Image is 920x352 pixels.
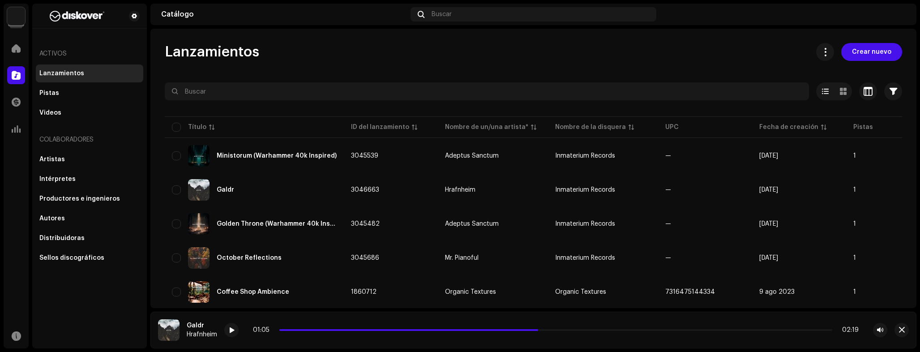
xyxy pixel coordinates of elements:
img: a64c450a-a030-477c-8873-d96088d04858 [188,247,210,269]
span: 1 [853,255,856,261]
div: Adeptus Sanctum [445,221,499,227]
img: 2c1de5df-133d-4c8f-83ed-d5de976c1c40 [188,145,210,167]
span: 3045686 [351,255,379,261]
re-m-nav-item: Sellos discográficos [36,249,143,267]
re-m-nav-item: Artistas [36,150,143,168]
div: Ministorum (Warhammer 40k Inspired) [217,153,337,159]
span: — [665,221,671,227]
span: Lanzamientos [165,43,259,61]
span: Crear nuevo [852,43,891,61]
div: Sellos discográficos [39,254,104,262]
div: Catálogo [161,11,407,18]
re-a-nav-header: Activos [36,43,143,64]
re-m-nav-item: Productores e ingenieros [36,190,143,208]
span: Adeptus Sanctum [445,153,541,159]
span: Inmaterium Records [555,187,615,193]
span: 6 oct 2025 [759,221,778,227]
img: 297a105e-aa6c-4183-9ff4-27133c00f2e2 [7,7,25,25]
div: Videos [39,109,61,116]
div: 01:05 [253,326,276,334]
div: Intérpretes [39,176,76,183]
re-m-nav-item: Distribuidoras [36,229,143,247]
div: Artistas [39,156,65,163]
span: 1 [853,221,856,227]
re-m-nav-item: Pistas [36,84,143,102]
div: Título [188,123,206,132]
img: 64330119-7c00-4796-a648-24c9ce22806e [891,7,906,21]
div: Mr. Pianoful [445,255,479,261]
span: Organic Textures [445,289,541,295]
div: Organic Textures [445,289,496,295]
img: 1814e914-9a6d-42a3-983f-560225372ca7 [188,213,210,235]
span: Buscar [432,11,452,18]
div: Hrafnheim [445,187,475,193]
span: 3045482 [351,221,380,227]
span: 6 oct 2025 [759,255,778,261]
div: Galdr [187,322,217,329]
span: Inmaterium Records [555,153,615,159]
div: Pistas [39,90,59,97]
span: 1860712 [351,289,377,295]
span: 3045539 [351,153,378,159]
div: ID del lanzamiento [351,123,409,132]
div: Golden Throne (Warhammer 40k Inspired) [217,221,337,227]
div: Fecha de creación [759,123,818,132]
span: — [665,153,671,159]
span: 9 ago 2023 [759,289,795,295]
div: Autores [39,215,65,222]
re-m-nav-item: Lanzamientos [36,64,143,82]
img: 511845f3-213e-4931-a9dc-aed71082cb4d [158,319,180,341]
div: 02:19 [836,326,859,334]
div: Hrafnheim [187,331,217,338]
re-m-nav-item: Intérpretes [36,170,143,188]
span: — [665,187,671,193]
span: Mr. Pianoful [445,255,541,261]
img: 511845f3-213e-4931-a9dc-aed71082cb4d [188,179,210,201]
re-m-nav-item: Videos [36,104,143,122]
button: Crear nuevo [841,43,902,61]
div: Galdr [217,187,234,193]
span: — [665,255,671,261]
span: Organic Textures [555,289,606,295]
span: Inmaterium Records [555,221,615,227]
span: 1 [853,153,856,159]
div: Lanzamientos [39,70,84,77]
span: Adeptus Sanctum [445,221,541,227]
div: Productores e ingenieros [39,195,120,202]
re-a-nav-header: Colaboradores [36,129,143,150]
div: Nombre de un/una artista* [445,123,528,132]
input: Buscar [165,82,809,100]
div: Adeptus Sanctum [445,153,499,159]
div: Coffee Shop Ambience [217,289,289,295]
span: 6 oct 2025 [759,153,778,159]
img: b627a117-4a24-417a-95e9-2d0c90689367 [39,11,115,21]
div: October Reflections [217,255,282,261]
span: Inmaterium Records [555,255,615,261]
div: Distribuidoras [39,235,85,242]
img: 71419a30-a73c-4c4e-bfd1-7bb128a6231c [188,281,210,303]
re-m-nav-item: Autores [36,210,143,228]
div: Nombre de la disquera [555,123,626,132]
span: 7 oct 2025 [759,187,778,193]
span: Hrafnheim [445,187,541,193]
span: 1 [853,187,856,193]
span: 7316475144334 [665,289,715,295]
span: 1 [853,289,856,295]
span: 3046663 [351,187,379,193]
